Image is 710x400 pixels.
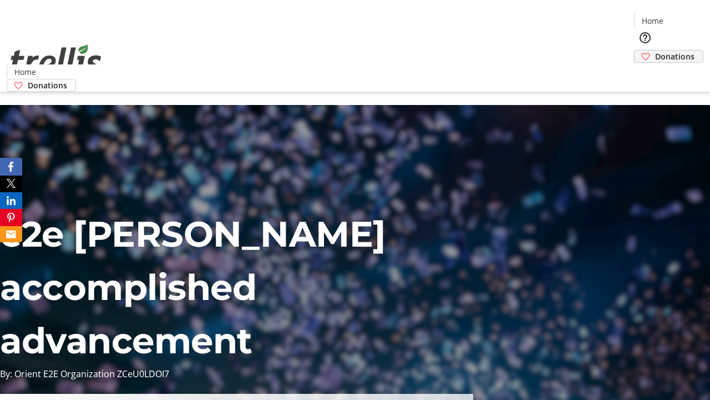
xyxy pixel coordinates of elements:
a: Home [635,15,670,27]
button: Cart [634,63,656,85]
a: Donations [634,50,703,63]
span: Home [14,66,36,78]
button: Help [634,27,656,49]
img: Orient E2E Organization ZCeU0LDOI7's Logo [7,32,105,88]
a: Donations [7,79,76,92]
a: Home [7,66,43,78]
span: Donations [28,79,67,91]
span: Donations [655,51,694,62]
span: Home [642,15,663,27]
